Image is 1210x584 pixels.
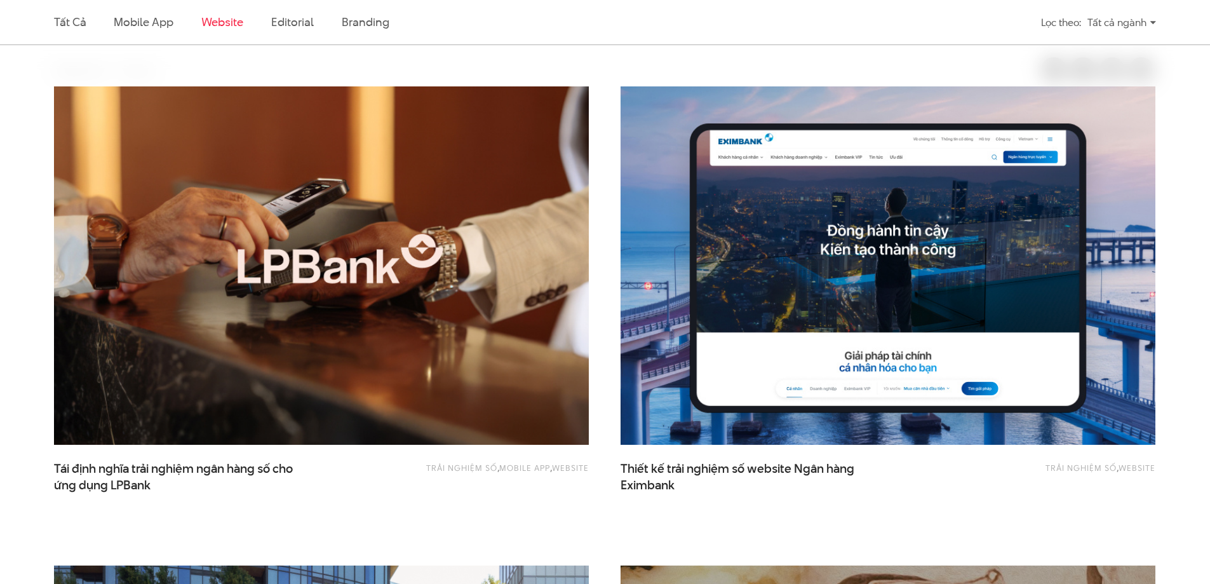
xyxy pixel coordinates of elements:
div: Lọc theo: [1041,11,1081,34]
span: Thiết kế trải nghiệm số website Ngân hàng [621,461,875,492]
span: Tái định nghĩa trải nghiệm ngân hàng số cho [54,461,308,492]
a: Trải nghiệm số [1045,462,1117,473]
a: Mobile app [499,462,550,473]
img: LPBank Thumb [27,69,615,463]
a: Trải nghiệm số [426,462,497,473]
a: Website [1119,462,1155,473]
a: Tất cả [54,14,86,30]
a: Editorial [271,14,314,30]
a: Tái định nghĩa trải nghiệm ngân hàng số choứng dụng LPBank [54,461,308,492]
span: ứng dụng LPBank [54,477,151,494]
a: Mobile app [114,14,173,30]
a: Website [552,462,589,473]
img: Eximbank Website Portal [621,86,1155,445]
a: Thiết kế trải nghiệm số website Ngân hàngEximbank [621,461,875,492]
a: Branding [342,14,389,30]
a: Website [201,14,243,30]
span: Eximbank [621,477,675,494]
div: Tất cả ngành [1087,11,1156,34]
div: , , [375,461,589,486]
div: , [941,461,1155,486]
